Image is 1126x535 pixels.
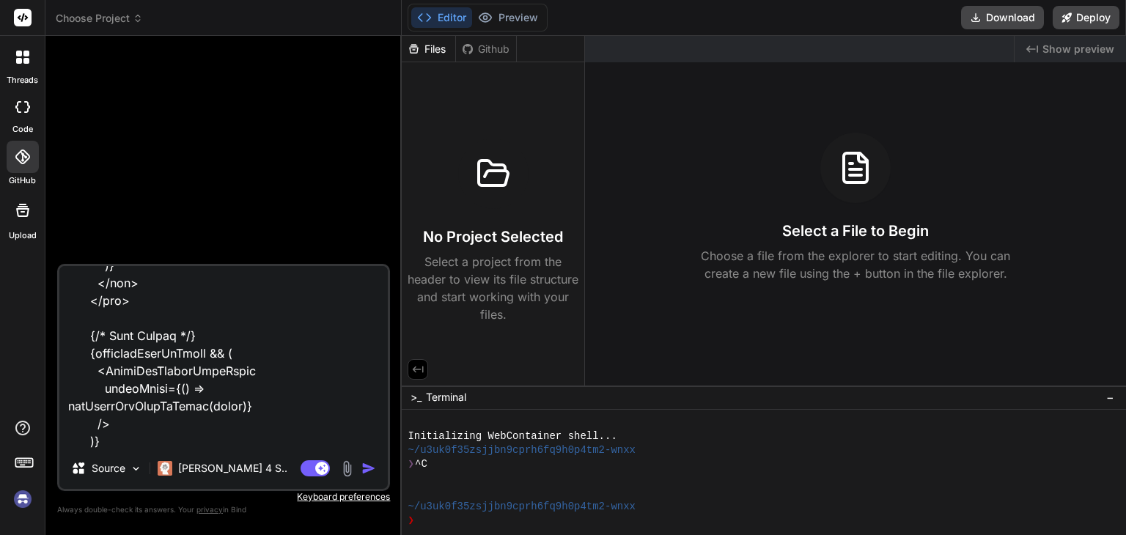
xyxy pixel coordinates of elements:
label: Upload [9,229,37,242]
div: Files [402,42,455,56]
textarea: 'lor ipsumd' sitame Conse, { adiPisci } elit "seddo"; eiusmo Temp inci "utla/etdo"; magnaa Enima ... [59,266,388,448]
img: icon [361,461,376,476]
button: Download [961,6,1044,29]
img: Claude 4 Sonnet [158,461,172,476]
img: attachment [339,460,356,477]
span: >_ [411,390,422,405]
div: Github [456,42,516,56]
span: ~/u3uk0f35zsjjbn9cprh6fq9h0p4tm2-wnxx [408,443,636,457]
img: signin [10,487,35,512]
span: ~/u3uk0f35zsjjbn9cprh6fq9h0p4tm2-wnxx [408,500,636,514]
p: [PERSON_NAME] 4 S.. [178,461,287,476]
p: Always double-check its answers. Your in Bind [57,503,390,517]
label: GitHub [9,174,36,187]
button: Deploy [1053,6,1119,29]
span: Initializing WebContainer shell... [408,429,617,443]
h3: No Project Selected [423,226,563,247]
span: − [1106,390,1114,405]
button: − [1103,385,1117,409]
span: Terminal [426,390,466,405]
button: Editor [411,7,472,28]
p: Choose a file from the explorer to start editing. You can create a new file using the + button in... [691,247,1020,282]
label: code [12,123,33,136]
span: ❯ [408,514,415,528]
span: ❯ [408,457,415,471]
span: Show preview [1042,42,1114,56]
p: Source [92,461,125,476]
span: Choose Project [56,11,143,26]
span: privacy [196,505,223,514]
p: Keyboard preferences [57,491,390,503]
h3: Select a File to Begin [782,221,929,241]
img: Pick Models [130,462,142,475]
label: threads [7,74,38,86]
button: Preview [472,7,544,28]
span: ^C [415,457,427,471]
p: Select a project from the header to view its file structure and start working with your files. [408,253,578,323]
